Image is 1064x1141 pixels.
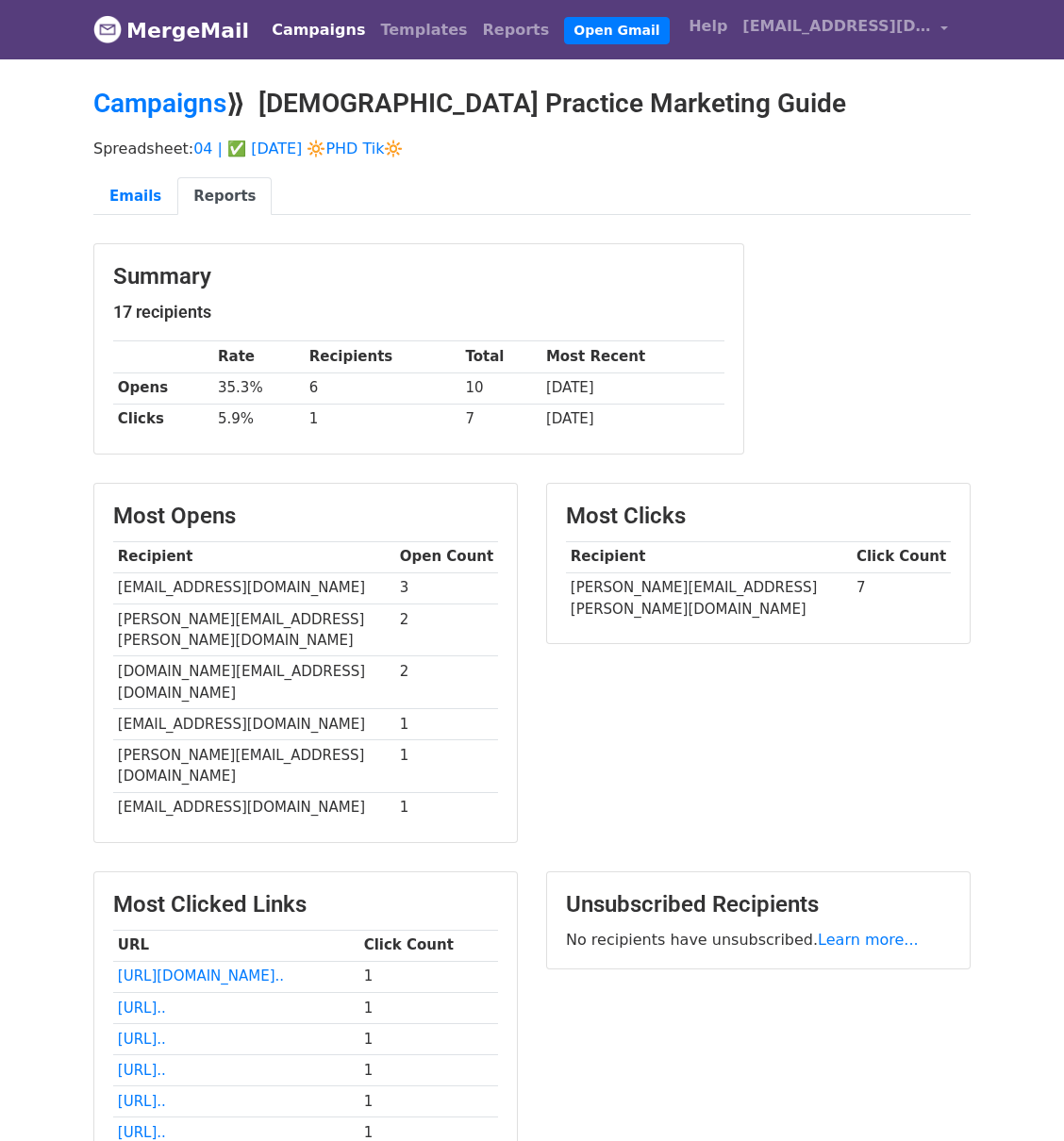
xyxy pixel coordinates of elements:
[461,372,541,404] td: 10
[118,1031,166,1048] a: [URL]..
[113,604,395,656] td: [PERSON_NAME][EMAIL_ADDRESS][PERSON_NAME][DOMAIN_NAME]
[566,572,852,624] td: [PERSON_NAME][EMAIL_ADDRESS][PERSON_NAME][DOMAIN_NAME]
[395,708,498,739] td: 1
[566,541,852,572] th: Recipient
[113,740,395,793] td: [PERSON_NAME][EMAIL_ADDRESS][DOMAIN_NAME]
[461,341,541,372] th: Total
[359,992,498,1023] td: 1
[395,656,498,709] td: 2
[113,263,724,290] h3: Summary
[541,404,724,435] td: [DATE]
[264,11,373,49] a: Campaigns
[93,10,249,50] a: MergeMail
[113,503,498,530] h3: Most Opens
[93,15,122,43] img: MergeMail logo
[113,708,395,739] td: [EMAIL_ADDRESS][DOMAIN_NAME]
[681,8,735,45] a: Help
[395,572,498,604] td: 3
[177,177,272,216] a: Reports
[113,404,213,435] th: Clicks
[93,88,971,120] h2: ⟫ [DEMOGRAPHIC_DATA] Practice Marketing Guide
[541,341,724,372] th: Most Recent
[395,604,498,656] td: 2
[735,8,956,52] a: [EMAIL_ADDRESS][DOMAIN_NAME]
[461,404,541,435] td: 7
[359,1054,498,1085] td: 1
[359,1085,498,1116] td: 1
[395,541,498,572] th: Open Count
[541,372,724,404] td: [DATE]
[359,961,498,992] td: 1
[373,11,474,49] a: Templates
[818,931,919,949] a: Learn more...
[118,1062,166,1079] a: [URL]..
[305,341,461,372] th: Recipients
[118,1093,166,1110] a: [URL]..
[113,541,395,572] th: Recipient
[566,503,951,530] h3: Most Clicks
[475,11,557,49] a: Reports
[93,177,177,216] a: Emails
[359,930,498,961] th: Click Count
[113,930,359,961] th: URL
[213,404,305,435] td: 5.9%
[852,541,951,572] th: Click Count
[118,967,284,984] a: [URL][DOMAIN_NAME]..
[118,1000,166,1017] a: [URL]..
[213,372,305,404] td: 35.3%
[742,15,931,38] span: [EMAIL_ADDRESS][DOMAIN_NAME]
[113,891,498,918] h3: Most Clicked Links
[566,930,951,950] p: No recipients have unsubscribed.
[118,1124,166,1141] a: [URL]..
[305,404,461,435] td: 1
[93,139,971,158] p: Spreadsheet:
[395,740,498,793] td: 1
[113,792,395,823] td: [EMAIL_ADDRESS][DOMAIN_NAME]
[93,88,226,119] a: Campaigns
[305,372,461,404] td: 6
[113,572,395,604] td: [EMAIL_ADDRESS][DOMAIN_NAME]
[395,792,498,823] td: 1
[113,302,724,322] h5: 17 recipients
[213,341,305,372] th: Rate
[566,891,951,918] h3: Unsubscribed Recipients
[852,572,951,624] td: 7
[113,372,213,404] th: Opens
[564,17,669,44] a: Open Gmail
[113,656,395,709] td: [DOMAIN_NAME][EMAIL_ADDRESS][DOMAIN_NAME]
[193,140,403,157] a: 04 | ✅ [DATE] 🔆PHD Tik🔆
[970,1050,1064,1141] iframe: Chat Widget
[359,1023,498,1054] td: 1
